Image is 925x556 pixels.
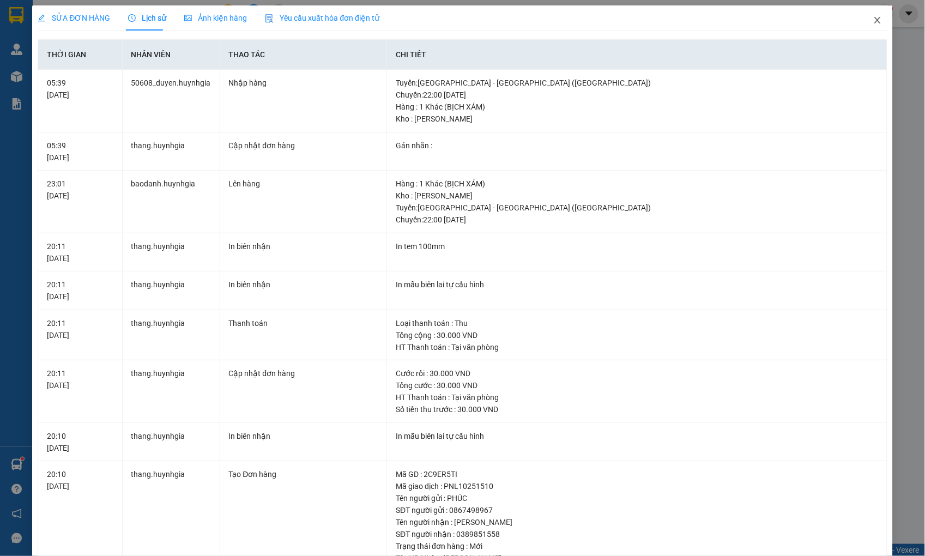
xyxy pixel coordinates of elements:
[229,317,378,329] div: Thanh toán
[123,132,220,171] td: thang.huynhgia
[47,77,113,101] div: 05:39 [DATE]
[47,178,113,202] div: 23:01 [DATE]
[123,310,220,361] td: thang.huynhgia
[229,367,378,379] div: Cập nhật đơn hàng
[396,317,878,329] div: Loại thanh toán : Thu
[47,468,113,492] div: 20:10 [DATE]
[396,391,878,403] div: HT Thanh toán : Tại văn phòng
[123,40,220,70] th: Nhân viên
[396,190,878,202] div: Kho : [PERSON_NAME]
[396,279,878,291] div: In mẫu biên lai tự cấu hình
[396,341,878,353] div: HT Thanh toán : Tại văn phòng
[229,140,378,152] div: Cập nhật đơn hàng
[128,14,167,22] span: Lịch sử
[123,423,220,462] td: thang.huynhgia
[123,171,220,233] td: baodanh.huynhgia
[123,271,220,310] td: thang.huynhgia
[8,70,41,81] span: Đã thu :
[229,178,378,190] div: Lên hàng
[229,77,378,89] div: Nhập hàng
[229,279,378,291] div: In biên nhận
[104,10,130,22] span: Nhận:
[123,70,220,132] td: 50608_duyen.huynhgia
[396,367,878,379] div: Cước rồi : 30.000 VND
[8,69,98,82] div: 20.000
[265,14,274,23] img: icon
[47,140,113,164] div: 05:39 [DATE]
[862,5,893,36] button: Close
[47,430,113,454] div: 20:10 [DATE]
[184,14,247,22] span: Ảnh kiện hàng
[396,468,878,480] div: Mã GD : 2C9ER5TI
[396,492,878,504] div: Tên người gửi : PHÚC
[220,40,388,70] th: Thao tác
[123,233,220,272] td: thang.huynhgia
[396,403,878,415] div: Số tiền thu trước : 30.000 VND
[229,240,378,252] div: In biên nhận
[128,14,136,22] span: clock-circle
[396,516,878,528] div: Tên người nhận : [PERSON_NAME]
[396,240,878,252] div: In tem 100mm
[396,202,878,226] div: Tuyến : [GEOGRAPHIC_DATA] - [GEOGRAPHIC_DATA] ([GEOGRAPHIC_DATA]) Chuyến: 22:00 [DATE]
[104,35,180,51] div: 0938682852
[873,16,882,25] span: close
[396,101,878,113] div: Hàng : 1 Khác (BỊCH XÁM)
[396,430,878,442] div: In mẫu biên lai tự cấu hình
[396,329,878,341] div: Tổng cộng : 30.000 VND
[47,279,113,303] div: 20:11 [DATE]
[229,430,378,442] div: In biên nhận
[396,379,878,391] div: Tổng cước : 30.000 VND
[9,47,96,62] div: 0943384475
[396,480,878,492] div: Mã giao dịch : PNL10251510
[38,14,110,22] span: SỬA ĐƠN HÀNG
[396,504,878,516] div: SĐT người gửi : 0867498967
[104,9,180,22] div: Quận 5
[265,14,380,22] span: Yêu cầu xuất hóa đơn điện tử
[9,9,96,34] div: [PERSON_NAME]
[47,317,113,341] div: 20:11 [DATE]
[47,240,113,264] div: 20:11 [DATE]
[396,540,878,552] div: Trạng thái đơn hàng : Mới
[387,40,887,70] th: Chi tiết
[104,22,180,35] div: TIÊN
[396,528,878,540] div: SĐT người nhận : 0389851558
[38,40,122,70] th: Thời gian
[396,178,878,190] div: Hàng : 1 Khác (BỊCH XÁM)
[9,9,26,21] span: Gửi:
[9,34,96,47] div: NHI
[123,360,220,423] td: thang.huynhgia
[229,468,378,480] div: Tạo Đơn hàng
[396,77,878,101] div: Tuyến : [GEOGRAPHIC_DATA] - [GEOGRAPHIC_DATA] ([GEOGRAPHIC_DATA]) Chuyến: 22:00 [DATE]
[396,140,878,152] div: Gán nhãn :
[396,113,878,125] div: Kho : [PERSON_NAME]
[47,367,113,391] div: 20:11 [DATE]
[38,14,45,22] span: edit
[184,14,192,22] span: picture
